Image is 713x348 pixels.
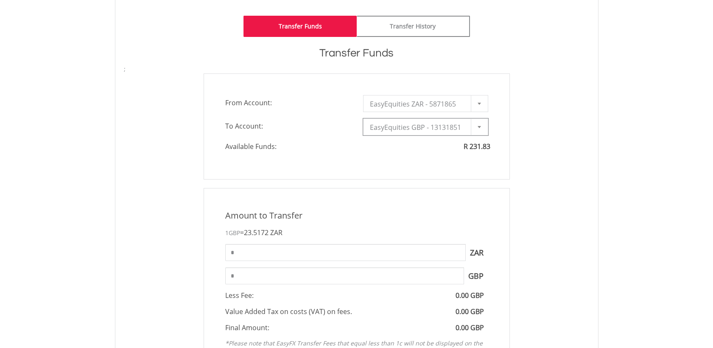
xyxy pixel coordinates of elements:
[219,210,495,222] div: Amount to Transfer
[225,307,352,316] span: Value Added Tax on costs (VAT) on fees.
[244,228,268,237] span: 23.5172
[219,142,357,152] span: Available Funds:
[456,291,484,300] span: 0.00 GBP
[357,16,470,37] a: Transfer History
[464,142,490,151] span: R 231.83
[229,229,240,237] span: GBP
[225,323,269,332] span: Final Amount:
[370,119,469,136] span: EasyEquities GBP - 13131851
[225,229,240,237] span: 1
[456,307,484,316] span: 0.00 GBP
[219,95,357,110] span: From Account:
[124,45,590,61] h1: Transfer Funds
[243,16,357,37] a: Transfer Funds
[219,118,357,134] span: To Account:
[225,291,254,300] span: Less Fee:
[240,228,282,237] span: =
[456,323,484,332] span: 0.00 GBP
[270,228,282,237] span: ZAR
[370,95,469,112] span: EasyEquities ZAR - 5871865
[466,244,488,261] span: ZAR
[464,267,488,284] span: GBP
